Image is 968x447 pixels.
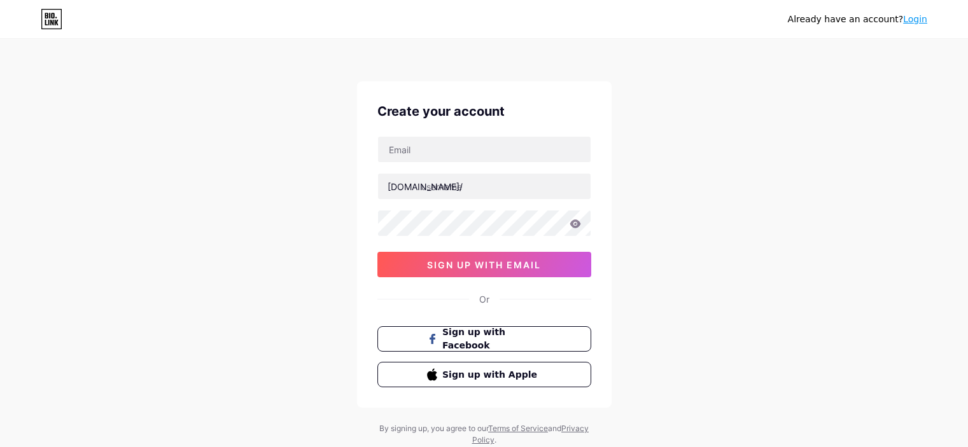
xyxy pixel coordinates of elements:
[388,180,463,193] div: [DOMAIN_NAME]/
[377,362,591,387] button: Sign up with Apple
[376,423,593,446] div: By signing up, you agree to our and .
[788,13,927,26] div: Already have an account?
[903,14,927,24] a: Login
[377,102,591,121] div: Create your account
[377,326,591,352] button: Sign up with Facebook
[488,423,548,433] a: Terms of Service
[442,326,541,352] span: Sign up with Facebook
[378,174,591,199] input: username
[479,292,489,306] div: Or
[442,368,541,382] span: Sign up with Apple
[377,252,591,277] button: sign up with email
[378,137,591,162] input: Email
[427,259,541,270] span: sign up with email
